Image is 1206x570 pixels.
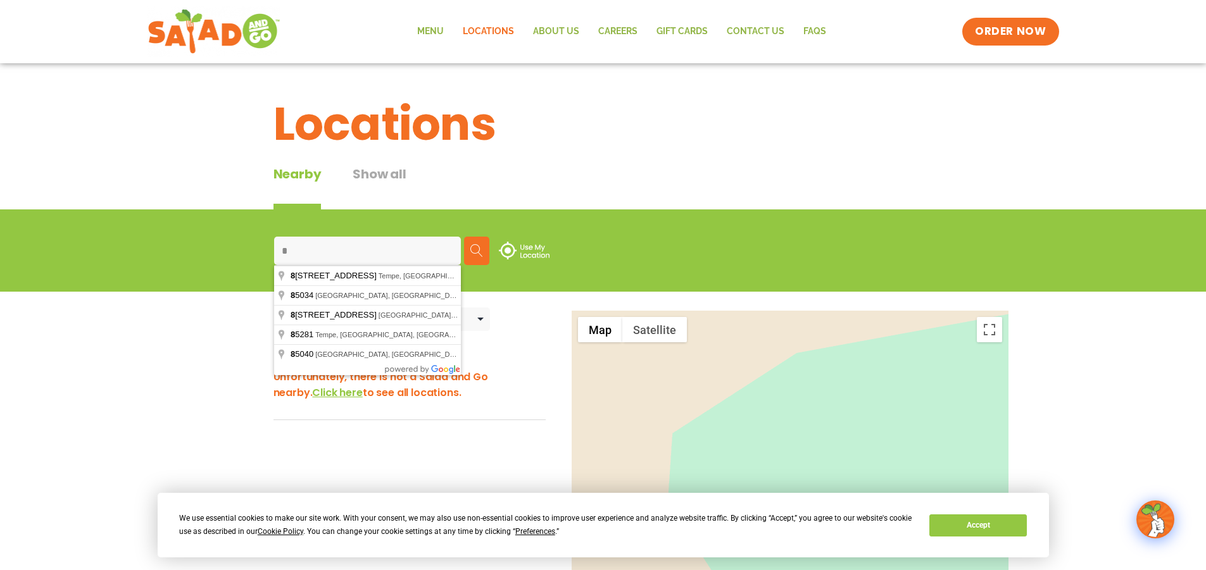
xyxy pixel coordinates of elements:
[291,349,295,359] span: 8
[273,164,438,209] div: Tabbed content
[379,311,604,319] span: [GEOGRAPHIC_DATA], [GEOGRAPHIC_DATA], [GEOGRAPHIC_DATA]
[794,17,836,46] a: FAQs
[315,331,489,338] span: Tempe, [GEOGRAPHIC_DATA], [GEOGRAPHIC_DATA]
[273,90,933,158] h1: Locations
[291,310,379,319] span: [STREET_ADDRESS]
[589,17,647,46] a: Careers
[158,493,1049,557] div: Cookie Consent Prompt
[408,17,453,46] a: Menu
[312,385,362,400] span: Click here
[291,290,295,300] span: 8
[962,18,1058,46] a: ORDER NOW
[453,17,524,46] a: Locations
[273,311,374,327] div: Nearby Locations
[379,272,552,280] span: Tempe, [GEOGRAPHIC_DATA], [GEOGRAPHIC_DATA]
[524,17,589,46] a: About Us
[353,164,406,209] button: Show all
[717,17,794,46] a: Contact Us
[470,244,483,257] img: search.svg
[291,330,315,339] span: 5281
[291,349,315,359] span: 5040
[273,312,280,326] span: 0
[291,271,295,280] span: 8
[291,290,315,300] span: 5034
[148,6,281,57] img: new-SAG-logo-768×292
[499,242,550,259] img: use-location.svg
[291,310,295,319] span: 8
[975,24,1046,39] span: ORDER NOW
[578,317,622,342] button: Show street map
[622,317,687,342] button: Show satellite imagery
[273,164,322,209] div: Nearby
[515,527,555,536] span: Preferences
[273,353,546,400] h3: Bummer, we wish we were here, too! Unfortunately, there is not a Salad and Go nearby. to see all ...
[929,514,1027,536] button: Accept
[291,330,295,339] span: 8
[647,17,717,46] a: GIFT CARDS
[258,527,303,536] span: Cookie Policy
[1138,502,1173,537] img: wpChatIcon
[408,17,836,46] nav: Menu
[179,512,914,538] div: We use essential cookies to make our site work. With your consent, we may also use non-essential ...
[291,271,379,280] span: [STREET_ADDRESS]
[315,350,541,358] span: [GEOGRAPHIC_DATA], [GEOGRAPHIC_DATA], [GEOGRAPHIC_DATA]
[315,292,541,299] span: [GEOGRAPHIC_DATA], [GEOGRAPHIC_DATA], [GEOGRAPHIC_DATA]
[977,317,1002,342] button: Toggle fullscreen view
